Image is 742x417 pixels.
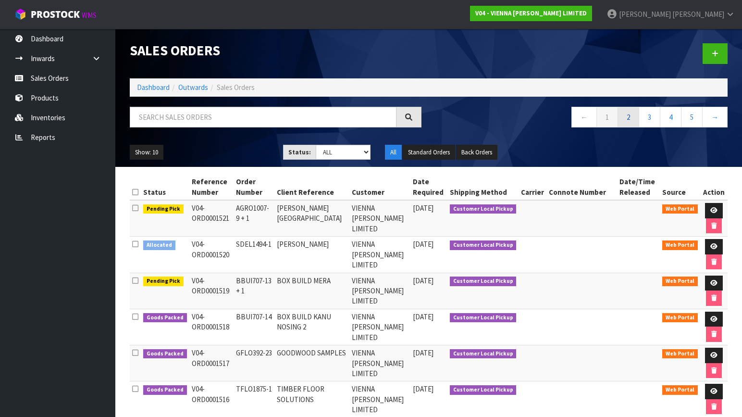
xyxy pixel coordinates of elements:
td: BBUI707-14 [234,309,274,345]
input: Search sales orders [130,107,396,127]
span: [PERSON_NAME] [619,10,671,19]
td: V04-ORD0001519 [189,273,234,309]
th: Action [700,174,728,200]
a: 2 [618,107,639,127]
th: Order Number [234,174,274,200]
span: Web Portal [662,204,698,214]
span: Customer Local Pickup [450,204,517,214]
a: → [702,107,728,127]
th: Client Reference [274,174,349,200]
a: 3 [639,107,660,127]
span: Customer Local Pickup [450,313,517,323]
span: Pending Pick [143,204,184,214]
span: Allocated [143,240,175,250]
td: BOX BUILD MERA [274,273,349,309]
span: [DATE] [413,203,433,213]
strong: Status: [288,148,311,156]
a: Dashboard [137,83,170,92]
button: Standard Orders [403,145,455,160]
td: V04-ORD0001518 [189,309,234,345]
td: GFLO392-23 [234,345,274,381]
span: Sales Orders [217,83,255,92]
td: GOODWOOD SAMPLES [274,345,349,381]
td: V04-ORD0001520 [189,237,234,273]
span: [DATE] [413,348,433,357]
td: SDEL1494-1 [234,237,274,273]
td: AGRO1007-9 + 1 [234,200,274,237]
td: [PERSON_NAME] [274,237,349,273]
button: All [385,145,402,160]
td: VIENNA [PERSON_NAME] LIMITED [349,237,410,273]
th: Shipping Method [447,174,519,200]
th: Customer [349,174,410,200]
span: Web Portal [662,349,698,359]
strong: V04 - VIENNA [PERSON_NAME] LIMITED [475,9,587,17]
a: Outwards [178,83,208,92]
button: Show: 10 [130,145,163,160]
th: Date/Time Released [617,174,660,200]
span: [DATE] [413,276,433,285]
span: Web Portal [662,277,698,286]
span: Goods Packed [143,385,187,395]
td: VIENNA [PERSON_NAME] LIMITED [349,273,410,309]
a: 1 [596,107,618,127]
td: [PERSON_NAME][GEOGRAPHIC_DATA] [274,200,349,237]
span: Web Portal [662,240,698,250]
span: Pending Pick [143,277,184,286]
button: Back Orders [456,145,497,160]
td: VIENNA [PERSON_NAME] LIMITED [349,309,410,345]
small: WMS [82,11,97,20]
th: Source [660,174,700,200]
td: V04-ORD0001517 [189,345,234,381]
a: 4 [660,107,681,127]
span: Customer Local Pickup [450,385,517,395]
td: V04-ORD0001521 [189,200,234,237]
td: VIENNA [PERSON_NAME] LIMITED [349,345,410,381]
th: Carrier [519,174,546,200]
td: BOX BUILD KANU NOSING 2 [274,309,349,345]
a: ← [571,107,597,127]
h1: Sales Orders [130,43,421,58]
span: [DATE] [413,312,433,321]
span: Web Portal [662,385,698,395]
span: Web Portal [662,313,698,323]
img: cube-alt.png [14,8,26,20]
th: Connote Number [546,174,617,200]
span: Goods Packed [143,313,187,323]
nav: Page navigation [436,107,728,130]
th: Status [141,174,189,200]
td: VIENNA [PERSON_NAME] LIMITED [349,200,410,237]
th: Date Required [410,174,447,200]
span: [DATE] [413,384,433,393]
span: Goods Packed [143,349,187,359]
td: BBUI707-13 + 1 [234,273,274,309]
span: ProStock [31,8,80,21]
span: Customer Local Pickup [450,349,517,359]
span: [DATE] [413,240,433,249]
a: 5 [681,107,703,127]
th: Reference Number [189,174,234,200]
span: Customer Local Pickup [450,240,517,250]
span: Customer Local Pickup [450,277,517,286]
span: [PERSON_NAME] [672,10,724,19]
